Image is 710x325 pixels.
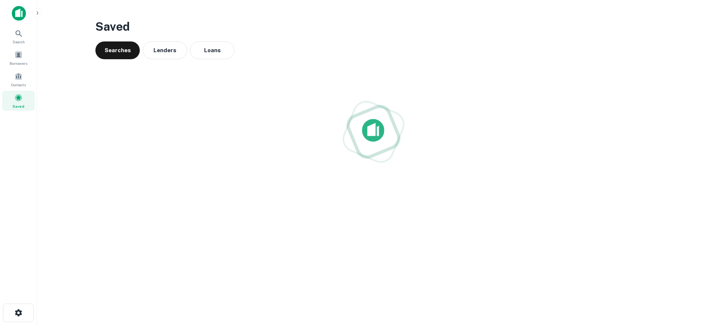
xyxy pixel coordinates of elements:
[95,41,140,59] button: Searches
[2,26,35,46] a: Search
[11,82,26,88] span: Contacts
[13,39,25,45] span: Search
[143,41,187,59] button: Lenders
[2,91,35,111] a: Saved
[190,41,234,59] button: Loans
[10,60,27,66] span: Borrowers
[12,6,26,21] img: capitalize-icon.png
[2,69,35,89] a: Contacts
[673,266,710,301] iframe: Chat Widget
[13,103,24,109] span: Saved
[95,18,652,36] h3: Saved
[2,48,35,68] a: Borrowers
